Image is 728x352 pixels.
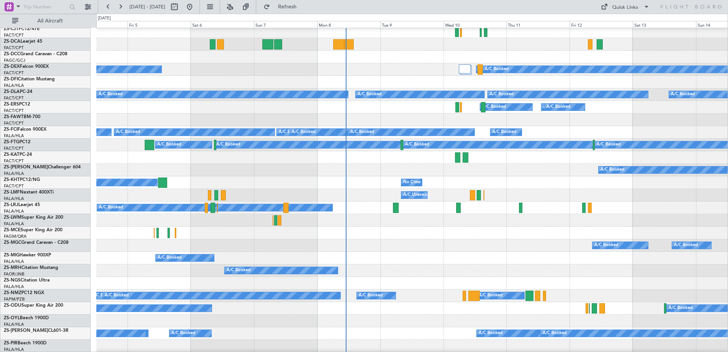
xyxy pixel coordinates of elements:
div: A/C Booked [158,252,182,264]
span: All Aircraft [20,18,80,24]
div: A/C Booked [594,240,618,251]
a: ZS-ODUSuper King Air 200 [4,303,63,308]
a: FAGC/GCJ [4,58,25,63]
div: A/C Unavailable [403,189,435,201]
a: FACT/CPT [4,70,24,76]
span: ZS-KAT [4,152,19,157]
div: Thu 11 [506,21,570,28]
div: A/C Booked [482,101,506,113]
a: FALA/HLA [4,322,24,327]
div: A/C Booked [543,328,567,339]
span: ZS-MGC [4,240,21,245]
a: ZS-LWMSuper King Air 200 [4,215,63,220]
div: A/C Booked [490,89,514,100]
div: A/C Booked [216,139,240,150]
span: ZS-NGS [4,278,21,283]
span: ZS-DLA [4,90,20,94]
a: ZS-FTGPC12 [4,140,30,144]
span: ZS-MRH [4,266,21,270]
span: ZS-FAW [4,115,21,119]
span: ZS-DCA [4,39,21,44]
div: Mon 8 [317,21,380,28]
span: ZS-ERS [4,102,19,107]
a: ZS-FAWTBM-700 [4,115,40,119]
span: ZS-LRJ [4,203,18,207]
div: A/C Booked [479,328,503,339]
a: FACT/CPT [4,108,24,114]
span: ZS-MCE [4,228,21,232]
span: ZS-PIR [4,341,18,346]
a: FALA/HLA [4,133,24,139]
a: ZS-DFICitation Mustang [4,77,55,82]
div: A/C Booked [105,290,129,301]
button: Refresh [260,1,306,13]
span: ZS-[PERSON_NAME] [4,165,48,170]
div: A/C Booked [492,126,516,138]
a: ZS-MGCGrand Caravan - C208 [4,240,69,245]
a: ZS-[PERSON_NAME]CL601-3R [4,328,69,333]
span: ZS-OYL [4,316,20,320]
a: ZS-LMFNextant 400XTi [4,190,54,195]
input: Trip Number [23,1,67,13]
a: FALA/HLA [4,196,24,202]
div: A/C Booked [157,139,181,150]
a: ZS-MRHCitation Mustang [4,266,58,270]
div: A/C Booked [171,328,195,339]
div: Sun 7 [254,21,317,28]
a: ZS-[PERSON_NAME]Challenger 604 [4,165,81,170]
a: FALA/HLA [4,171,24,176]
span: ZS-LWM [4,215,21,220]
div: A/C Booked [671,89,695,100]
a: FACT/CPT [4,183,24,189]
a: ZS-DCALearjet 45 [4,39,42,44]
a: ZS-PIRBeech 1900D [4,341,46,346]
span: ZS-LMF [4,190,20,195]
a: ZS-NMZPC12 NGX [4,291,44,295]
a: FALA/HLA [4,259,24,264]
div: A/C Booked [99,89,123,100]
a: FACT/CPT [4,120,24,126]
a: ZS-FCIFalcon 900EX [4,127,46,132]
div: A/C Booked [292,126,316,138]
a: ZS-OYLBeech 1900D [4,316,49,320]
div: A/C Booked [479,290,503,301]
a: FAOR/JNB [4,271,24,277]
span: ZS-ODU [4,303,21,308]
div: A/C Booked [116,126,140,138]
div: Wed 10 [444,21,507,28]
div: A/C Booked [543,101,567,113]
div: A/C Booked [99,202,123,213]
a: FALA/HLA [4,221,24,227]
a: ZS-CJTPC12/47E [4,27,40,31]
div: A/C Booked [546,101,570,113]
a: ZS-KHTPC12/NG [4,178,40,182]
div: No Crew [403,177,421,188]
div: Fri 5 [128,21,191,28]
a: ZS-DEXFalcon 900EX [4,64,49,69]
a: FACT/CPT [4,45,24,51]
a: FACT/CPT [4,158,24,164]
div: Quick Links [612,4,638,11]
div: A/C Booked [485,64,509,75]
div: A/C Booked [597,139,621,150]
div: A/C Booked [227,265,251,276]
div: A/C Booked [359,290,383,301]
div: Sat 6 [191,21,254,28]
div: A/C Booked [669,302,693,314]
a: ZS-MCESuper King Air 200 [4,228,62,232]
a: FALA/HLA [4,284,24,290]
a: ZS-KATPC-24 [4,152,32,157]
span: ZS-DFI [4,77,18,82]
a: ZS-MIGHawker 900XP [4,253,51,258]
a: ZS-DLAPC-24 [4,90,32,94]
a: ZS-DCCGrand Caravan - C208 [4,52,67,56]
div: Sat 13 [633,21,696,28]
a: FACT/CPT [4,146,24,151]
div: A/C Booked [674,240,698,251]
a: FALA/HLA [4,208,24,214]
a: ZS-NGSCitation Ultra [4,278,49,283]
a: FALA/HLA [4,83,24,88]
span: ZS-NMZ [4,291,21,295]
a: ZS-ERSPC12 [4,102,30,107]
div: A/C Booked [405,139,429,150]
